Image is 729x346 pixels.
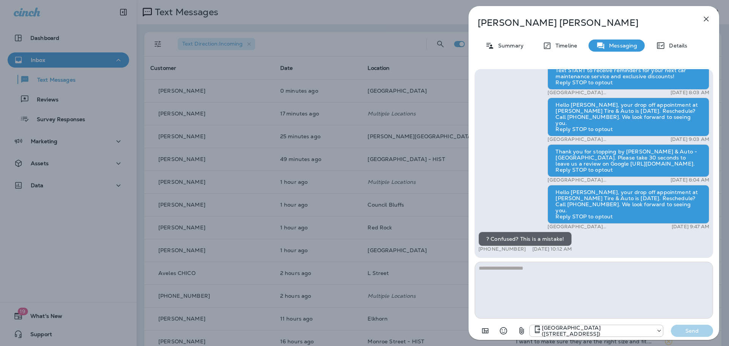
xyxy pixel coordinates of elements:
button: Select an emoji [496,323,511,338]
p: Details [665,43,687,49]
p: Timeline [552,43,577,49]
p: [GEOGRAPHIC_DATA] ([STREET_ADDRESS]) [548,177,644,183]
p: [GEOGRAPHIC_DATA] ([STREET_ADDRESS]) [548,224,644,230]
p: [DATE] 8:04 AM [671,177,709,183]
div: Hello [PERSON_NAME], your drop off appointment at [PERSON_NAME] Tire & Auto is [DATE]. Reschedule... [548,98,709,136]
div: Hello [PERSON_NAME], your drop off appointment at [PERSON_NAME] Tire & Auto is [DATE]. Reschedule... [548,185,709,224]
p: Summary [494,43,524,49]
p: [DATE] 9:03 AM [671,136,709,142]
p: [PHONE_NUMBER] [478,246,526,252]
div: Thank you for stopping by [PERSON_NAME] & Auto - [GEOGRAPHIC_DATA]. Please take 30 seconds to lea... [548,144,709,177]
p: Messaging [605,43,637,49]
p: [DATE] 9:47 AM [672,224,709,230]
p: [GEOGRAPHIC_DATA] ([STREET_ADDRESS]) [548,136,644,142]
p: [DATE] 8:03 AM [671,90,709,96]
div: ? Confused? This is a mistake! [478,232,572,246]
p: [GEOGRAPHIC_DATA] ([STREET_ADDRESS]) [542,325,652,337]
p: [PERSON_NAME] [PERSON_NAME] [478,17,685,28]
div: +1 (402) 333-6855 [530,325,663,337]
button: Add in a premade template [478,323,493,338]
p: [GEOGRAPHIC_DATA] ([STREET_ADDRESS]) [548,90,644,96]
p: [DATE] 10:12 AM [532,246,572,252]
